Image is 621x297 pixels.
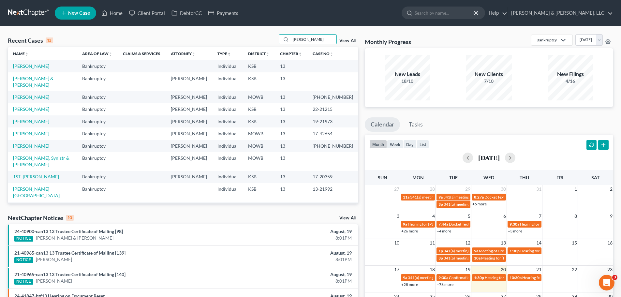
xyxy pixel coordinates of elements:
[166,202,212,220] td: [PERSON_NAME]
[126,7,168,19] a: Client Portal
[275,103,307,115] td: 13
[14,229,123,234] a: 24-40900-can13 13 Trustee Certificate of Mailing [98]
[503,212,507,220] span: 6
[536,266,542,274] span: 21
[401,282,418,287] a: +28 more
[313,51,333,56] a: Case Nounfold_more
[36,278,72,284] a: [PERSON_NAME]
[13,76,53,88] a: [PERSON_NAME] & [PERSON_NAME]
[443,195,506,200] span: 341(a) meeting for [PERSON_NAME]
[275,60,307,72] td: 13
[266,52,270,56] i: unfold_more
[248,51,270,56] a: Districtunfold_more
[168,7,205,19] a: DebtorCC
[438,248,443,253] span: 1p
[393,266,400,274] span: 17
[536,185,542,193] span: 31
[36,256,72,263] a: [PERSON_NAME]
[77,103,118,115] td: Bankruptcy
[612,275,617,280] span: 3
[166,127,212,140] td: [PERSON_NAME]
[330,52,333,56] i: unfold_more
[77,140,118,152] td: Bankruptcy
[474,248,478,253] span: 9a
[243,171,275,183] td: KSB
[437,282,453,287] a: +76 more
[244,256,352,263] div: 8:01PM
[212,140,243,152] td: Individual
[171,51,196,56] a: Attorneyunfold_more
[275,91,307,103] td: 13
[417,140,429,149] button: list
[385,78,430,84] div: 18/10
[244,250,352,256] div: August, 19
[481,256,567,260] span: Meeting for [PERSON_NAME] & [PERSON_NAME]
[438,275,448,280] span: 9:30a
[275,72,307,91] td: 13
[508,229,522,233] a: +3 more
[403,195,409,200] span: 11a
[14,250,126,256] a: 21-40965-can13 13 Trustee Certificate of Mailing [139]
[571,266,578,274] span: 22
[538,212,542,220] span: 7
[244,228,352,235] div: August, 19
[13,174,59,179] a: 1ST- [PERSON_NAME]
[403,222,407,227] span: 9a
[77,152,118,171] td: Bankruptcy
[508,7,613,19] a: [PERSON_NAME] & [PERSON_NAME], LLC
[510,275,522,280] span: 10:30a
[212,72,243,91] td: Individual
[109,52,112,56] i: unfold_more
[307,171,358,183] td: 17-20359
[13,131,49,136] a: [PERSON_NAME]
[227,52,231,56] i: unfold_more
[14,279,33,285] div: NOTICE
[438,195,443,200] span: 9a
[599,275,614,290] iframe: Intercom live chat
[243,127,275,140] td: MOWB
[166,72,212,91] td: [PERSON_NAME]
[307,127,358,140] td: 17-42654
[13,155,69,167] a: [PERSON_NAME], Synistr & [PERSON_NAME]
[14,272,126,277] a: 21-40965-can13 13 Trustee Certificate of Mailing [140]
[212,127,243,140] td: Individual
[13,186,60,198] a: [PERSON_NAME][GEOGRAPHIC_DATA]
[412,175,424,180] span: Mon
[25,52,29,56] i: unfold_more
[13,51,29,56] a: Nameunfold_more
[77,183,118,201] td: Bankruptcy
[275,202,307,220] td: 13
[243,140,275,152] td: MOWB
[478,154,500,161] h2: [DATE]
[571,239,578,247] span: 15
[548,70,593,78] div: New Filings
[483,175,494,180] span: Wed
[244,278,352,284] div: 8:01PM
[280,51,302,56] a: Chapterunfold_more
[378,175,387,180] span: Sun
[166,152,212,171] td: [PERSON_NAME]
[77,72,118,91] td: Bankruptcy
[403,275,407,280] span: 9a
[393,185,400,193] span: 27
[520,222,605,227] span: Hearing for [PERSON_NAME] & [PERSON_NAME]
[536,239,542,247] span: 14
[13,143,49,149] a: [PERSON_NAME]
[537,37,557,43] div: Bankruptcy
[244,271,352,278] div: August, 19
[98,7,126,19] a: Home
[46,37,53,43] div: 13
[437,229,451,233] a: +4 more
[429,185,436,193] span: 28
[14,257,33,263] div: NOTICE
[291,35,336,44] input: Search by name...
[369,140,387,149] button: month
[212,171,243,183] td: Individual
[212,202,243,220] td: Individual
[408,222,459,227] span: Hearing for [PERSON_NAME]
[212,115,243,127] td: Individual
[13,94,49,100] a: [PERSON_NAME]
[429,239,436,247] span: 11
[77,91,118,103] td: Bankruptcy
[77,202,118,220] td: Bankruptcy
